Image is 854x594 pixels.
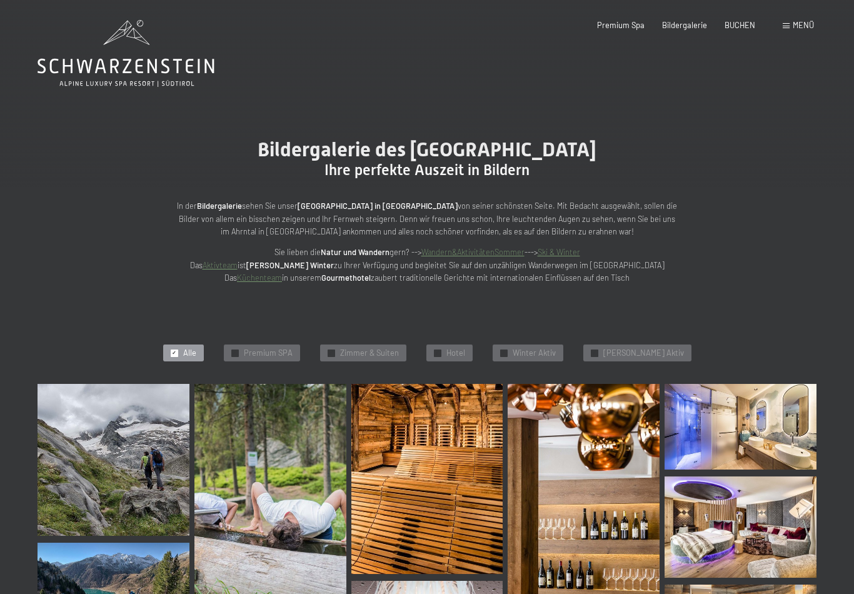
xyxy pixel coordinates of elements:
[177,246,677,284] p: Sie lieben die gern? --> ---> Das ist zu Ihrer Verfügung und begleitet Sie auf den unzähligen Wan...
[597,20,645,30] a: Premium Spa
[538,247,580,257] a: Ski & Winter
[340,348,399,359] span: Zimmer & Suiten
[183,348,196,359] span: Alle
[237,273,282,283] a: Küchenteam
[513,348,556,359] span: Winter Aktiv
[324,161,530,179] span: Ihre perfekte Auszeit in Bildern
[244,348,293,359] span: Premium SPA
[665,476,816,578] img: Bildergalerie
[501,350,506,356] span: ✓
[177,199,677,238] p: In der sehen Sie unser von seiner schönsten Seite. Mit Bedacht ausgewählt, sollen die Bilder von ...
[446,348,465,359] span: Hotel
[351,384,503,573] img: Bildergalerie
[321,273,371,283] strong: Gourmethotel
[665,384,816,470] img: Bildergalerie
[203,260,238,270] a: Aktivteam
[258,138,596,161] span: Bildergalerie des [GEOGRAPHIC_DATA]
[233,350,237,356] span: ✓
[329,350,333,356] span: ✓
[592,350,596,356] span: ✓
[435,350,440,356] span: ✓
[38,384,189,536] img: Bildergalerie
[793,20,814,30] span: Menü
[421,247,525,257] a: Wandern&AktivitätenSommer
[603,348,684,359] span: [PERSON_NAME] Aktiv
[246,260,334,270] strong: [PERSON_NAME] Winter
[172,350,176,356] span: ✓
[662,20,707,30] a: Bildergalerie
[298,201,458,211] strong: [GEOGRAPHIC_DATA] in [GEOGRAPHIC_DATA]
[197,201,242,211] strong: Bildergalerie
[321,247,389,257] strong: Natur und Wandern
[725,20,755,30] a: BUCHEN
